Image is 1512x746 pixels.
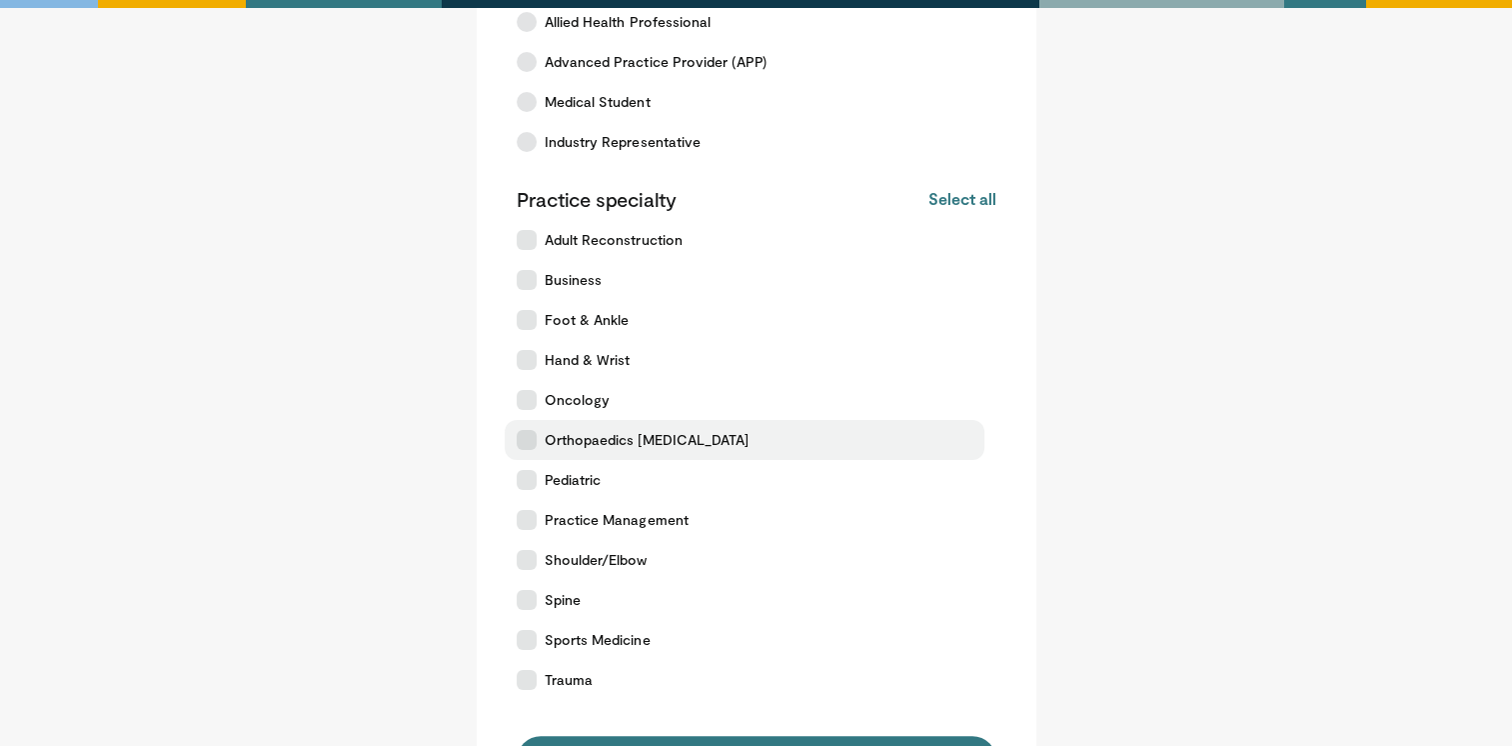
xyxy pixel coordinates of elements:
span: Pediatric [545,470,602,490]
button: Select all [928,188,995,210]
span: Medical Student [545,92,651,112]
span: Industry Representative [545,132,702,152]
span: Allied Health Professional [545,12,712,32]
span: Advanced Practice Provider (APP) [545,52,766,72]
span: Adult Reconstruction [545,230,683,250]
span: Foot & Ankle [545,310,630,330]
span: Hand & Wrist [545,350,631,370]
span: Sports Medicine [545,630,651,650]
span: Orthopaedics [MEDICAL_DATA] [545,430,750,450]
span: Spine [545,590,581,610]
span: Practice Management [545,510,689,530]
span: Business [545,270,603,290]
p: Practice specialty [517,186,677,212]
span: Oncology [545,390,611,410]
span: Trauma [545,670,593,690]
span: Shoulder/Elbow [545,550,648,570]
